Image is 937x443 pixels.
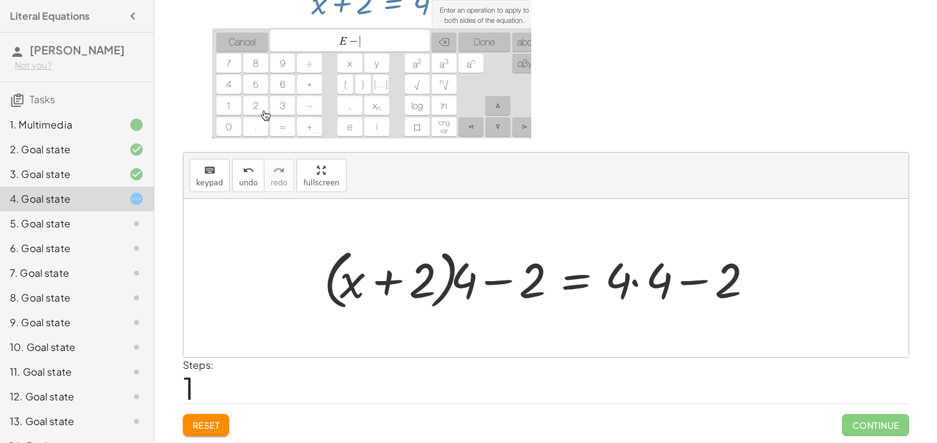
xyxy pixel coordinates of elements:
[10,216,109,231] div: 5. Goal state
[10,142,109,157] div: 2. Goal state
[129,142,144,157] i: Task finished and correct.
[10,389,109,404] div: 12. Goal state
[243,163,254,178] i: undo
[129,266,144,281] i: Task not started.
[10,414,109,429] div: 13. Goal state
[183,414,230,436] button: Reset
[296,159,346,192] button: fullscreen
[129,216,144,231] i: Task not started.
[10,9,90,23] h4: Literal Equations
[10,290,109,305] div: 8. Goal state
[10,241,109,256] div: 6. Goal state
[196,179,224,187] span: keypad
[129,241,144,256] i: Task not started.
[10,167,109,182] div: 3. Goal state
[129,192,144,206] i: Task started.
[129,414,144,429] i: Task not started.
[271,179,287,187] span: redo
[129,340,144,355] i: Task not started.
[193,420,220,431] span: Reset
[204,163,216,178] i: keyboard
[15,59,144,72] div: Not you?
[264,159,294,192] button: redoredo
[10,192,109,206] div: 4. Goal state
[183,369,194,407] span: 1
[129,290,144,305] i: Task not started.
[183,358,214,371] label: Steps:
[30,43,125,57] span: [PERSON_NAME]
[239,179,258,187] span: undo
[10,117,109,132] div: 1. Multimedia
[10,340,109,355] div: 10. Goal state
[190,159,230,192] button: keyboardkeypad
[232,159,264,192] button: undoundo
[10,266,109,281] div: 7. Goal state
[129,389,144,404] i: Task not started.
[129,117,144,132] i: Task finished.
[129,365,144,379] i: Task not started.
[129,315,144,330] i: Task not started.
[129,167,144,182] i: Task finished and correct.
[10,315,109,330] div: 9. Goal state
[10,365,109,379] div: 11. Goal state
[303,179,339,187] span: fullscreen
[30,93,55,106] span: Tasks
[273,163,285,178] i: redo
